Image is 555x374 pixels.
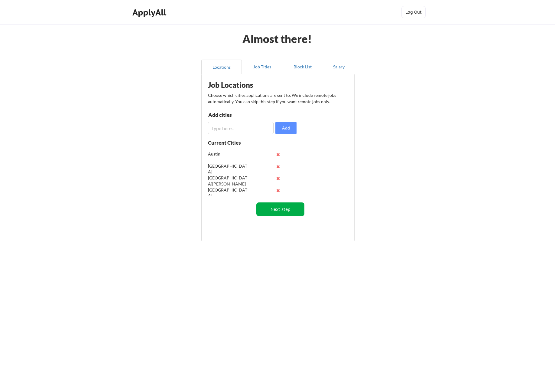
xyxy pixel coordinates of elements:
[132,7,168,18] div: ApplyAll
[242,60,282,74] button: Job Titles
[401,6,426,18] button: Log Out
[208,92,347,105] div: Choose which cities applications are sent to. We include remote jobs automatically. You can skip ...
[256,202,304,216] button: Next step
[208,163,248,175] div: [GEOGRAPHIC_DATA]
[208,140,254,145] div: Current Cities
[208,112,271,117] div: Add cities
[208,81,284,89] div: Job Locations
[208,151,248,157] div: Austin
[208,187,248,199] div: [GEOGRAPHIC_DATA]
[208,175,248,187] div: [GEOGRAPHIC_DATA][PERSON_NAME]
[323,60,355,74] button: Salary
[235,33,319,44] div: Almost there!
[201,60,242,74] button: Locations
[275,122,297,134] button: Add
[282,60,323,74] button: Block List
[208,122,274,134] input: Type here...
